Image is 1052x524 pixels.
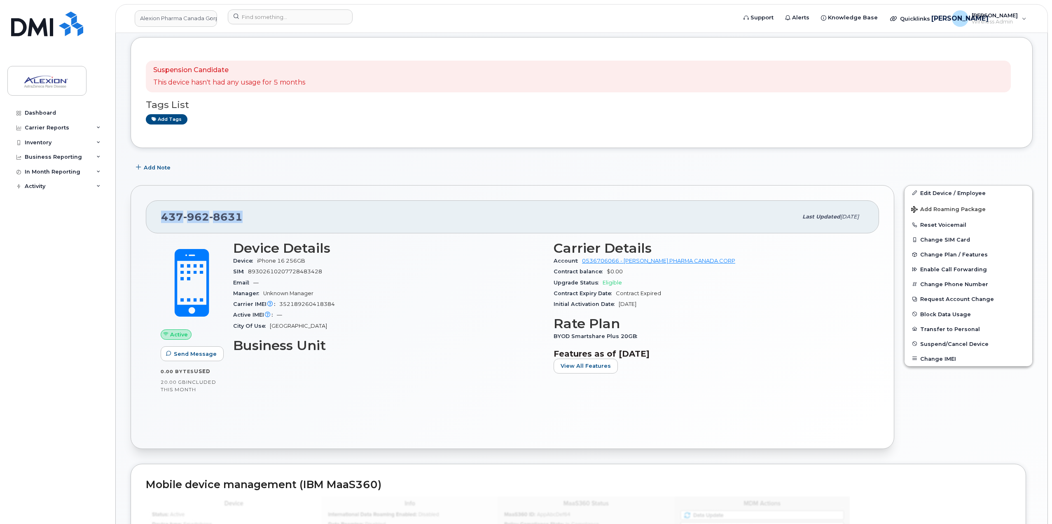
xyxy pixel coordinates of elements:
[253,280,259,286] span: —
[228,9,353,24] input: Find something...
[183,211,209,223] span: 962
[582,258,735,264] a: 0536706066 - [PERSON_NAME] PHARMA CANADA CORP
[815,9,884,26] a: Knowledge Base
[233,323,270,329] span: City Of Use
[233,268,248,275] span: SIM
[146,479,1011,491] h2: Mobile device management (IBM MaaS360)
[738,9,779,26] a: Support
[248,268,322,275] span: 89302610207728483428
[233,312,277,318] span: Active IMEI
[233,338,544,353] h3: Business Unit
[905,232,1032,247] button: Change SIM Card
[905,277,1032,291] button: Change Phone Number
[972,19,1018,25] span: Wireless Admin
[905,247,1032,262] button: Change Plan / Features
[233,258,257,264] span: Device
[905,322,1032,336] button: Transfer to Personal
[607,268,623,275] span: $0.00
[233,280,253,286] span: Email
[828,14,878,22] span: Knowledge Base
[233,290,263,296] span: Manager
[750,14,774,22] span: Support
[153,78,305,87] p: This device hasn't had any usage for 5 months
[263,290,313,296] span: Unknown Manager
[174,350,217,358] span: Send Message
[135,10,217,27] a: Alexion Pharma Canada Corp
[279,301,335,307] span: 352189260418384
[884,10,944,27] div: Quicklinks
[554,316,864,331] h3: Rate Plan
[277,312,282,318] span: —
[194,368,210,374] span: used
[946,10,1032,27] div: Jamal Abdi
[779,9,815,26] a: Alerts
[554,241,864,256] h3: Carrier Details
[554,268,607,275] span: Contract balance
[840,214,859,220] span: [DATE]
[554,359,618,374] button: View All Features
[209,211,243,223] span: 8631
[554,280,603,286] span: Upgrade Status
[905,336,1032,351] button: Suspend/Cancel Device
[233,301,279,307] span: Carrier IMEI
[554,333,641,339] span: BYOD Smartshare Plus 20GB
[554,301,619,307] span: Initial Activation Date
[603,280,622,286] span: Eligible
[161,379,186,385] span: 20.00 GB
[131,160,178,175] button: Add Note
[905,200,1032,217] button: Add Roaming Package
[270,323,327,329] span: [GEOGRAPHIC_DATA]
[257,258,305,264] span: iPhone 16 256GB
[146,114,187,125] a: Add tags
[233,241,544,256] h3: Device Details
[905,262,1032,277] button: Enable Call Forwarding
[920,251,988,258] span: Change Plan / Features
[161,211,243,223] span: 437
[900,15,930,22] span: Quicklinks
[905,307,1032,322] button: Block Data Usage
[931,14,989,23] span: [PERSON_NAME]
[153,66,305,75] p: Suspension Candidate
[161,379,216,392] span: included this month
[161,369,194,374] span: 0.00 Bytes
[911,206,986,214] span: Add Roaming Package
[554,349,864,359] h3: Features as of [DATE]
[905,217,1032,232] button: Reset Voicemail
[554,258,582,264] span: Account
[144,164,171,172] span: Add Note
[616,290,661,296] span: Contract Expired
[905,351,1032,366] button: Change IMEI
[905,291,1032,306] button: Request Account Change
[920,266,987,273] span: Enable Call Forwarding
[554,290,616,296] span: Contract Expiry Date
[619,301,636,307] span: [DATE]
[920,341,989,347] span: Suspend/Cancel Device
[792,14,809,22] span: Alerts
[161,346,224,361] button: Send Message
[802,214,840,220] span: Last updated
[170,331,188,338] span: Active
[146,100,1017,110] h3: Tags List
[905,186,1032,200] a: Edit Device / Employee
[972,12,1018,19] span: [PERSON_NAME]
[561,362,611,370] span: View All Features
